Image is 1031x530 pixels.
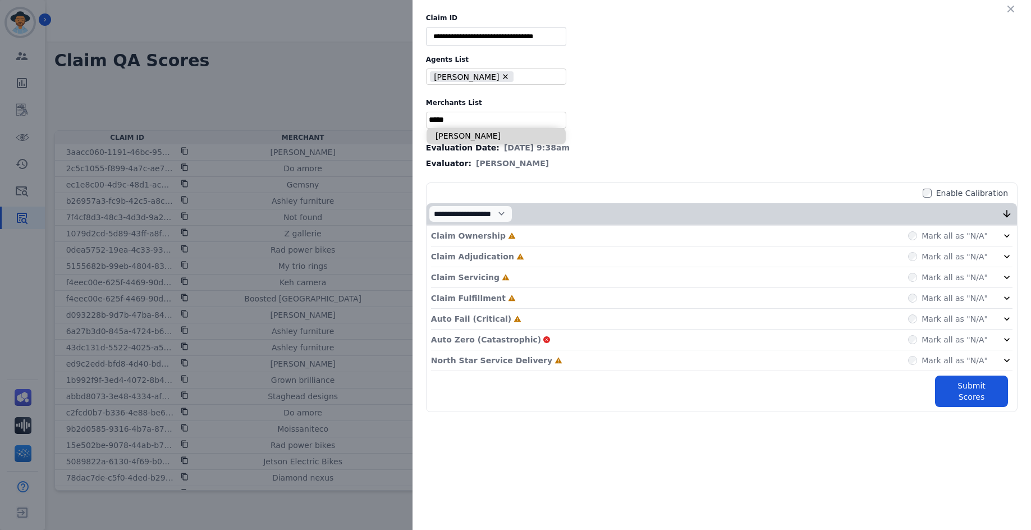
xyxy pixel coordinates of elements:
button: Remove Nakashima Hasan [501,72,510,81]
p: North Star Service Delivery [431,355,552,366]
p: Claim Fulfillment [431,293,506,304]
label: Mark all as "N/A" [922,313,988,325]
p: Claim Servicing [431,272,500,283]
label: Mark all as "N/A" [922,334,988,345]
label: Mark all as "N/A" [922,230,988,241]
label: Claim ID [426,13,1018,22]
ul: selected options [429,70,559,84]
label: Merchants List [426,98,1018,107]
span: [PERSON_NAME] [476,158,549,169]
ul: selected options [429,114,563,126]
li: [PERSON_NAME] [430,71,514,82]
p: Auto Fail (Critical) [431,313,511,325]
button: Submit Scores [935,376,1008,407]
label: Mark all as "N/A" [922,293,988,304]
label: Agents List [426,55,1018,64]
div: Evaluator: [426,158,1018,169]
span: [DATE] 9:38am [504,142,570,153]
div: Evaluation Date: [426,142,1018,153]
p: Claim Ownership [431,230,506,241]
label: Mark all as "N/A" [922,355,988,366]
p: Claim Adjudication [431,251,514,262]
label: Enable Calibration [936,188,1008,199]
label: Mark all as "N/A" [922,272,988,283]
label: Mark all as "N/A" [922,251,988,262]
p: Auto Zero (Catastrophic) [431,334,541,345]
li: [PERSON_NAME] [427,128,566,144]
